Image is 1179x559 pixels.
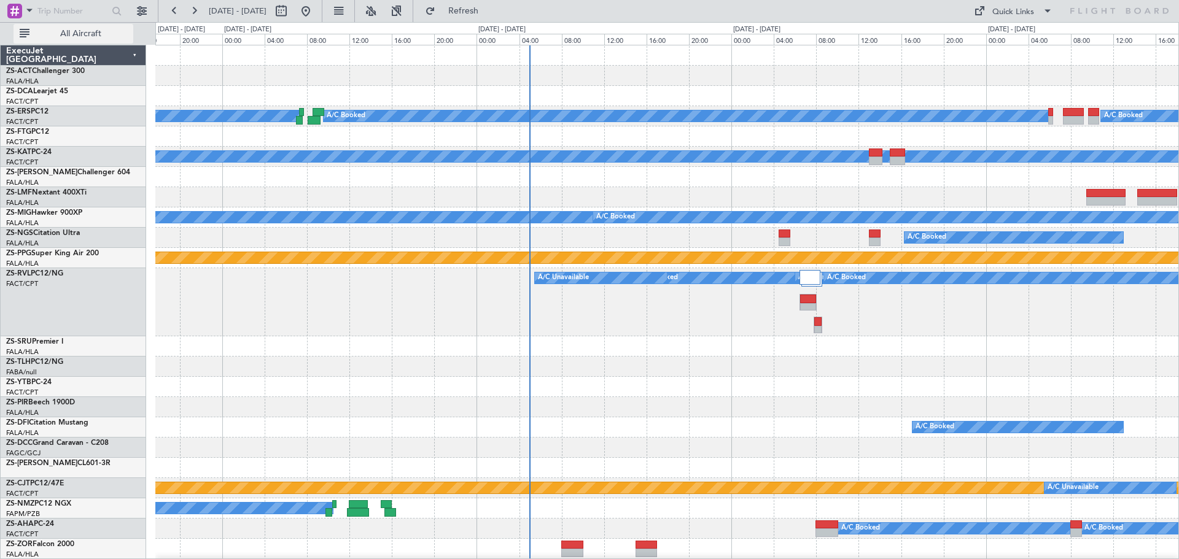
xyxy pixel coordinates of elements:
a: FALA/HLA [6,218,39,228]
a: ZS-[PERSON_NAME]Challenger 604 [6,169,130,176]
a: FACT/CPT [6,117,38,126]
a: FALA/HLA [6,347,39,357]
div: 08:00 [1071,34,1113,45]
div: A/C Unavailable [1048,479,1099,497]
a: ZS-MIGHawker 900XP [6,209,82,217]
div: 20:00 [689,34,731,45]
a: ZS-RVLPC12/NG [6,270,63,277]
a: FACT/CPT [6,530,38,539]
a: FACT/CPT [6,489,38,498]
span: ZS-LMF [6,189,32,196]
input: Trip Number [37,2,108,20]
a: FALA/HLA [6,259,39,268]
a: ZS-NMZPC12 NGX [6,500,71,507]
div: [DATE] - [DATE] [733,25,780,35]
span: ZS-ACT [6,67,32,75]
span: ZS-PPG [6,250,31,257]
a: FAGC/GCJ [6,449,41,458]
span: Refresh [438,7,489,15]
div: 20:00 [180,34,222,45]
a: ZS-PPGSuper King Air 200 [6,250,99,257]
div: 00:00 [986,34,1029,45]
a: ZS-DFICitation Mustang [6,419,88,426]
div: 00:00 [731,34,774,45]
div: 16:00 [901,34,944,45]
span: ZS-AHA [6,520,34,528]
div: 16:00 [647,34,689,45]
div: 04:00 [1029,34,1071,45]
a: ZS-ZORFalcon 2000 [6,541,74,548]
div: A/C Booked [327,107,365,125]
a: FACT/CPT [6,137,38,147]
div: 16:00 [138,34,180,45]
span: ZS-CJT [6,480,30,487]
span: ZS-YTB [6,379,31,386]
div: 12:00 [1113,34,1156,45]
div: 08:00 [307,34,349,45]
div: 12:00 [349,34,392,45]
a: ZS-LMFNextant 400XTi [6,189,87,196]
a: ZS-AHAPC-24 [6,520,54,528]
a: ZS-SRUPremier I [6,338,63,345]
a: FALA/HLA [6,198,39,207]
div: 20:00 [434,34,477,45]
a: FALA/HLA [6,428,39,438]
a: ZS-ACTChallenger 300 [6,67,85,75]
div: [DATE] - [DATE] [478,25,526,35]
a: ZS-ERSPC12 [6,108,49,115]
a: FALA/HLA [6,178,39,187]
div: 04:00 [774,34,816,45]
span: ZS-[PERSON_NAME] [6,460,77,467]
div: 12:00 [604,34,647,45]
a: FALA/HLA [6,239,39,248]
button: All Aircraft [14,24,133,44]
div: [DATE] - [DATE] [158,25,205,35]
button: Quick Links [968,1,1059,21]
span: ZS-SRU [6,338,32,345]
button: Refresh [419,1,493,21]
div: A/C Unavailable [798,269,849,287]
span: ZS-PIR [6,399,28,406]
a: FABA/null [6,368,37,377]
span: ZS-MIG [6,209,31,217]
a: ZS-YTBPC-24 [6,379,52,386]
div: A/C Booked [908,228,946,247]
span: ZS-FTG [6,128,31,136]
span: ZS-DCC [6,439,33,447]
a: ZS-[PERSON_NAME]CL601-3R [6,460,111,467]
div: A/C Booked [916,418,954,436]
span: ZS-NMZ [6,500,34,507]
a: FALA/HLA [6,550,39,559]
div: A/C Booked [596,208,635,226]
a: ZS-DCALearjet 45 [6,88,68,95]
div: 08:00 [816,34,858,45]
div: [DATE] - [DATE] [224,25,271,35]
span: ZS-DFI [6,419,29,426]
a: FACT/CPT [6,158,38,167]
span: [DATE] - [DATE] [209,6,267,17]
span: ZS-NGS [6,229,33,237]
span: ZS-TLH [6,358,31,366]
div: 20:00 [944,34,986,45]
div: Quick Links [992,6,1034,18]
a: ZS-FTGPC12 [6,128,49,136]
a: ZS-DCCGrand Caravan - C208 [6,439,109,447]
div: A/C Booked [1104,107,1143,125]
a: ZS-KATPC-24 [6,148,52,156]
span: ZS-RVL [6,270,31,277]
div: 12:00 [858,34,901,45]
div: A/C Booked [827,269,866,287]
a: FACT/CPT [6,388,38,397]
a: FALA/HLA [6,408,39,417]
span: ZS-[PERSON_NAME] [6,169,77,176]
span: ZS-DCA [6,88,33,95]
a: ZS-PIRBeech 1900D [6,399,75,406]
span: All Aircraft [32,29,130,38]
a: ZS-NGSCitation Ultra [6,229,80,237]
a: FACT/CPT [6,97,38,106]
div: A/C Booked [1084,519,1123,538]
div: 04:00 [265,34,307,45]
a: FAPM/PZB [6,509,40,519]
div: 08:00 [562,34,604,45]
div: 04:00 [519,34,562,45]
